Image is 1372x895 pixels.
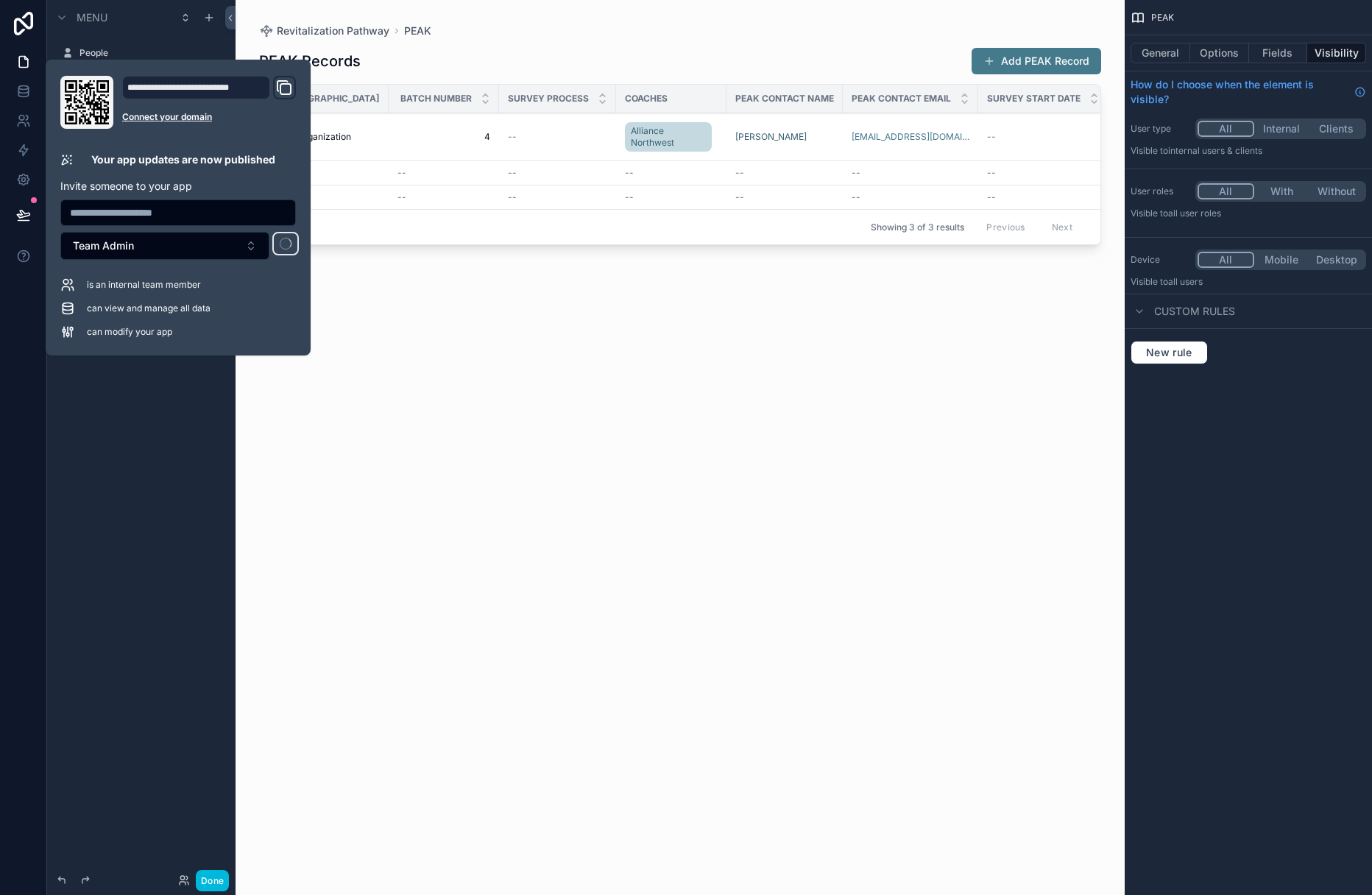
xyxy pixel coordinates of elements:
span: all users [1168,276,1203,287]
a: -- [987,131,1099,143]
span: Showing 3 of 3 results [871,222,964,233]
span: -- [852,191,860,203]
span: -- [987,131,996,143]
span: -- [735,167,744,179]
span: Survey Start Date [987,93,1081,105]
span: Revitalization Pathway [277,24,389,38]
a: How do I choose when the element is visible? [1131,77,1366,107]
span: New rule [1140,346,1198,359]
a: -- [625,167,718,179]
button: Clients [1309,121,1364,137]
a: -- [508,167,607,179]
a: [PERSON_NAME] [735,131,834,143]
button: Fields [1249,43,1308,63]
a: -- [508,191,607,203]
label: People [79,47,218,59]
a: [EMAIL_ADDRESS][DOMAIN_NAME] [852,131,969,143]
button: Add PEAK Record [972,48,1101,74]
a: Test Organization [277,131,380,143]
button: Without [1309,183,1364,199]
span: Team Admin [73,238,134,253]
span: PEAK Contact Name [735,93,834,105]
button: Desktop [1309,252,1364,268]
a: Alliance Northwest [625,119,718,155]
span: -- [987,191,996,203]
div: Domain and Custom Link [122,76,296,129]
h1: PEAK Records [259,51,361,71]
span: PEAK Contact Email [852,93,951,105]
span: [DEMOGRAPHIC_DATA] [277,93,380,105]
span: can view and manage all data [87,303,211,314]
a: -- [735,167,834,179]
a: -- [625,191,718,203]
a: -- [397,191,490,203]
span: -- [508,191,517,203]
span: Menu [77,10,107,25]
label: User roles [1131,185,1189,197]
span: -- [397,191,406,203]
a: [PERSON_NAME] [735,131,807,143]
p: Your app updates are now published [91,152,275,167]
a: -- [277,167,380,179]
label: User type [1131,123,1189,135]
a: -- [987,167,1099,179]
p: Visible to [1131,145,1366,157]
button: Options [1190,43,1249,63]
a: -- [735,191,834,203]
a: PEAK [404,24,431,38]
button: All [1198,121,1254,137]
a: -- [987,191,1099,203]
button: All [1198,183,1254,199]
span: -- [625,167,634,179]
span: Alliance Northwest [631,125,706,149]
button: General [1131,43,1190,63]
span: -- [625,191,634,203]
a: Revitalization Pathway [259,24,389,38]
a: 4 [397,131,490,143]
span: -- [397,167,406,179]
button: Done [196,870,229,891]
span: Custom rules [1154,304,1235,319]
button: Internal [1254,121,1309,137]
button: Visibility [1307,43,1366,63]
p: Visible to [1131,208,1366,219]
span: PEAK [1151,12,1174,24]
span: Internal users & clients [1168,145,1262,156]
button: Mobile [1254,252,1309,268]
a: Alliance Northwest [625,122,712,152]
span: -- [508,167,517,179]
a: Connect your domain [122,111,296,123]
p: Visible to [1131,276,1366,288]
a: -- [508,131,607,143]
span: -- [735,191,744,203]
span: All user roles [1168,208,1221,219]
span: Batch Number [400,93,472,105]
span: can modify your app [87,326,172,338]
a: -- [852,191,969,203]
span: is an internal team member [87,279,201,291]
button: With [1254,183,1309,199]
span: -- [987,167,996,179]
span: -- [852,167,860,179]
span: Test Organization [277,131,351,143]
span: -- [508,131,517,143]
a: -- [397,167,490,179]
a: -- [277,191,380,203]
button: All [1198,252,1254,268]
span: How do I choose when the element is visible? [1131,77,1348,107]
span: Survey Process [508,93,589,105]
label: Device [1131,254,1189,266]
a: -- [852,167,969,179]
button: New rule [1131,341,1208,364]
span: Coaches [625,93,668,105]
p: Invite someone to your app [60,179,296,194]
button: Select Button [60,232,269,260]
